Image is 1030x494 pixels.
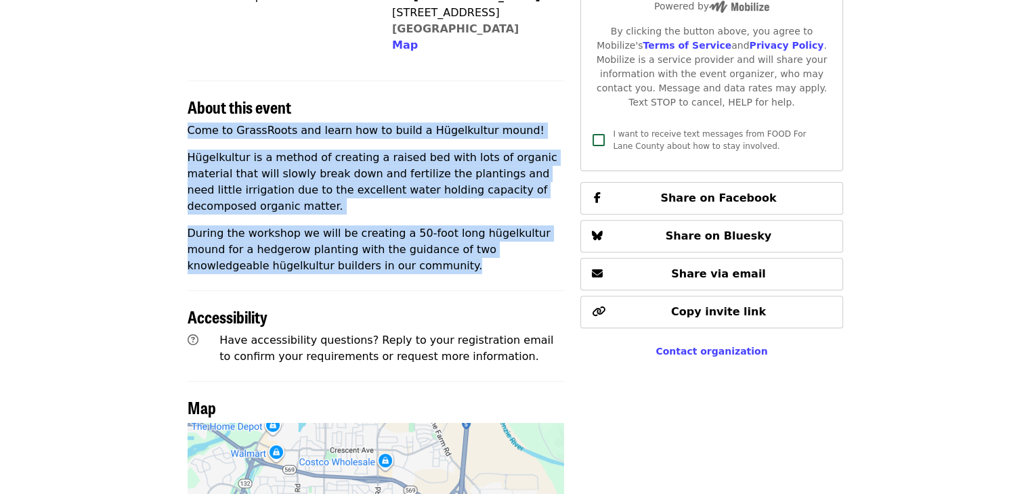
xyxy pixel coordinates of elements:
[580,182,842,215] button: Share on Facebook
[580,296,842,328] button: Copy invite link
[592,24,831,110] div: By clicking the button above, you agree to Mobilize's and . Mobilize is a service provider and wi...
[671,305,766,318] span: Copy invite link
[392,37,418,53] button: Map
[188,225,565,274] p: During the workshop we will be creating a 50-foot long hügelkultur mound for a hedgerow planting ...
[654,1,769,12] span: Powered by
[392,5,553,21] div: [STREET_ADDRESS]
[188,305,267,328] span: Accessibility
[749,40,823,51] a: Privacy Policy
[671,267,766,280] span: Share via email
[188,95,291,118] span: About this event
[660,192,776,204] span: Share on Facebook
[666,229,772,242] span: Share on Bluesky
[580,258,842,290] button: Share via email
[709,1,769,13] img: Powered by Mobilize
[188,395,216,419] span: Map
[392,39,418,51] span: Map
[188,334,198,346] i: question-circle icon
[613,129,806,151] span: I want to receive text messages from FOOD For Lane County about how to stay involved.
[656,346,767,357] a: Contact organization
[643,40,731,51] a: Terms of Service
[188,122,565,139] p: Come to GrassRoots and learn how to build a Hügelkultur mound!
[580,220,842,252] button: Share on Bluesky
[219,334,553,363] span: Have accessibility questions? Reply to your registration email to confirm your requirements or re...
[392,22,519,35] a: [GEOGRAPHIC_DATA]
[188,150,565,215] p: Hügelkultur is a method of creating a raised bed with lots of organic material that will slowly b...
